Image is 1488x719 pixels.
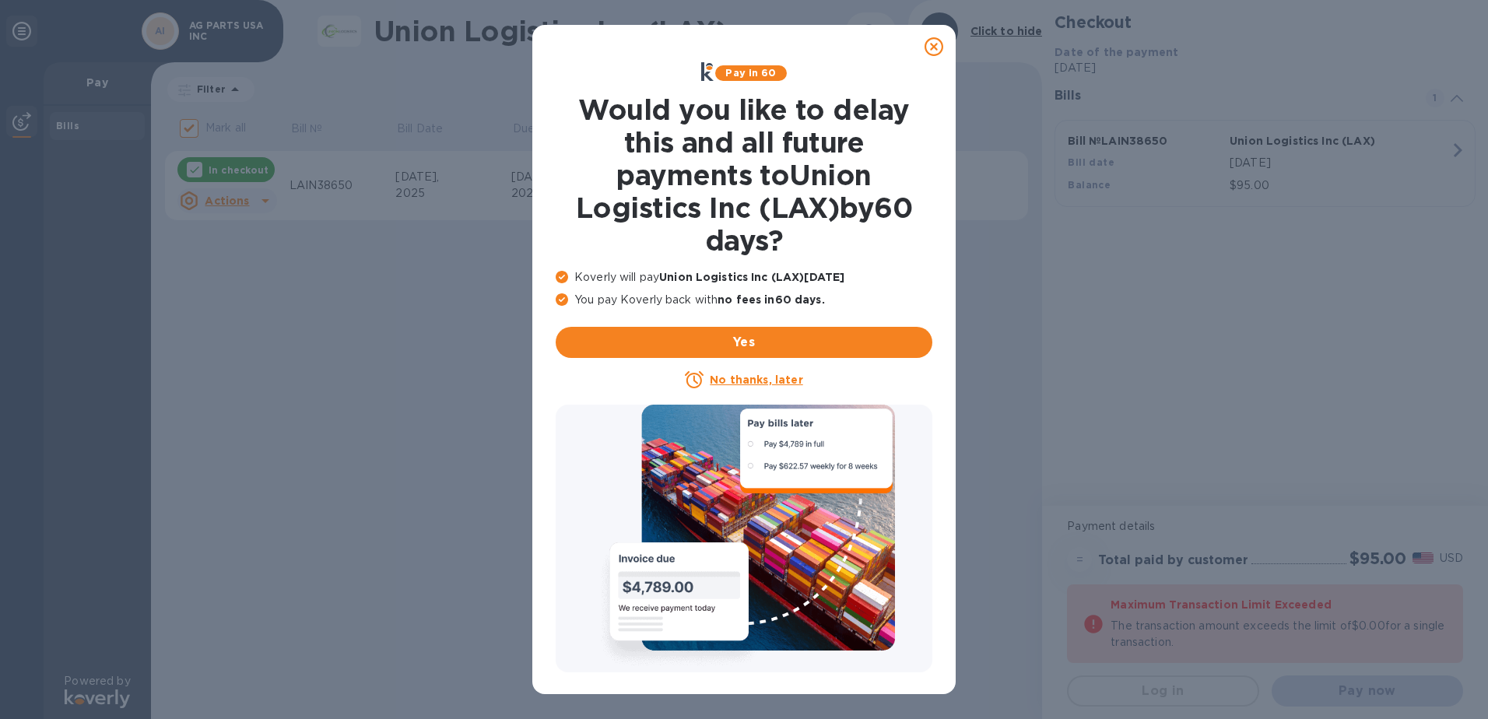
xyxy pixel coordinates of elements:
[556,93,932,257] h1: Would you like to delay this and all future payments to Union Logistics Inc (LAX) by 60 days ?
[568,333,920,352] span: Yes
[718,293,824,306] b: no fees in 60 days .
[556,269,932,286] p: Koverly will pay
[710,374,802,386] u: No thanks, later
[725,67,776,79] b: Pay in 60
[556,327,932,358] button: Yes
[659,271,844,283] b: Union Logistics Inc (LAX) [DATE]
[556,292,932,308] p: You pay Koverly back with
